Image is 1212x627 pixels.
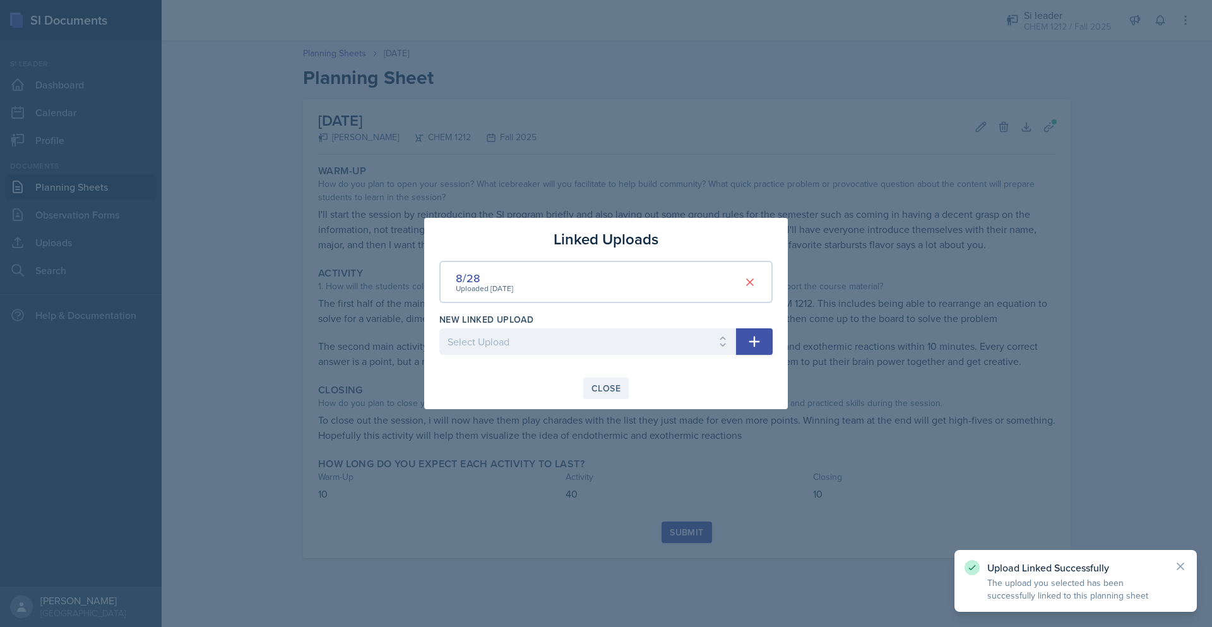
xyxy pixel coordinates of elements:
label: New Linked Upload [439,313,533,326]
p: The upload you selected has been successfully linked to this planning sheet [987,576,1164,602]
h3: Linked Uploads [554,228,658,251]
div: Close [591,383,621,393]
button: Close [583,378,629,399]
p: Upload Linked Successfully [987,561,1164,574]
div: 8/28 [456,270,513,287]
div: Uploaded [DATE] [456,283,513,294]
